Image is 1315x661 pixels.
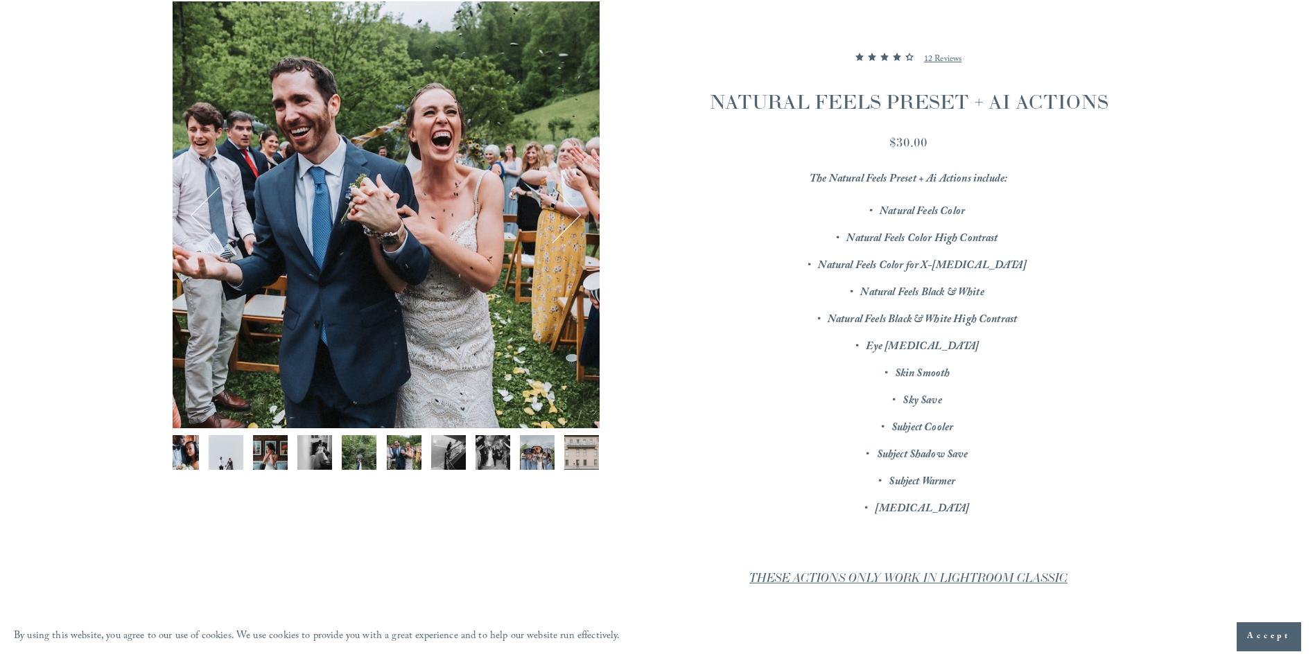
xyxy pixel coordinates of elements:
[14,627,620,647] p: By using this website, you agree to our use of cookies. We use cookies to provide you with a grea...
[846,230,998,249] em: Natural Feels Color High Contrast
[387,435,421,470] img: best-outdoor-north-carolina-wedding-photos.jpg
[253,435,288,470] img: FUJ14832.jpg (Copy)
[828,311,1017,330] em: Natural Feels Black & White High Contrast
[749,571,1068,585] em: THESE ACTIONS ONLY WORK IN LIGHTROOM CLASSIC
[387,435,421,470] button: Image 8 of 12
[192,188,245,242] button: Previous
[164,435,199,470] button: Image 3 of 12
[564,435,599,470] button: Image 12 of 12
[924,43,962,76] a: 12 Reviews
[164,435,199,470] img: DSCF8972.jpg (Copy)
[431,435,466,470] img: raleigh-wedding-photographer.jpg
[924,51,962,68] p: 12 Reviews
[476,435,510,470] button: Image 10 of 12
[674,88,1143,116] h1: NATURAL FEELS PRESET + AI ACTIONS
[520,435,555,470] img: DSCF8358.jpg (Copy)
[520,435,555,470] button: Image 11 of 12
[173,1,600,543] section: Gallery
[880,203,965,222] em: Natural Feels Color
[810,170,1007,189] em: The Natural Feels Preset + Ai Actions include:
[1237,622,1301,651] button: Accept
[431,435,466,470] button: Image 9 of 12
[209,435,243,470] button: Image 4 of 12
[564,435,599,470] img: DSCF7340.jpg (Copy)
[889,473,955,492] em: Subject Warmer
[891,419,953,438] em: Subject Cooler
[895,365,950,384] em: Skin Smooth
[209,435,243,470] img: FUJ18856 copy.jpg (Copy)
[253,435,288,470] button: Image 5 of 12
[875,500,969,519] em: [MEDICAL_DATA]
[297,435,332,470] img: DSCF9372.jpg (Copy)
[526,188,580,242] button: Next
[476,435,510,470] img: FUJ15149.jpg (Copy)
[173,1,600,428] img: best-outdoor-north-carolina-wedding-photos.jpg
[297,435,332,470] button: Image 6 of 12
[860,284,984,303] em: Natural Feels Black & White
[903,392,941,411] em: Sky Save
[1247,630,1291,644] span: Accept
[877,446,968,465] em: Subject Shadow Save
[342,435,376,470] button: Image 7 of 12
[173,435,600,477] div: Gallery thumbnails
[866,338,979,357] em: Eye [MEDICAL_DATA]
[674,133,1143,152] div: $30.00
[818,257,1026,276] em: Natural Feels Color for X-[MEDICAL_DATA]
[342,435,376,470] img: lightroom-presets-natural-look.jpg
